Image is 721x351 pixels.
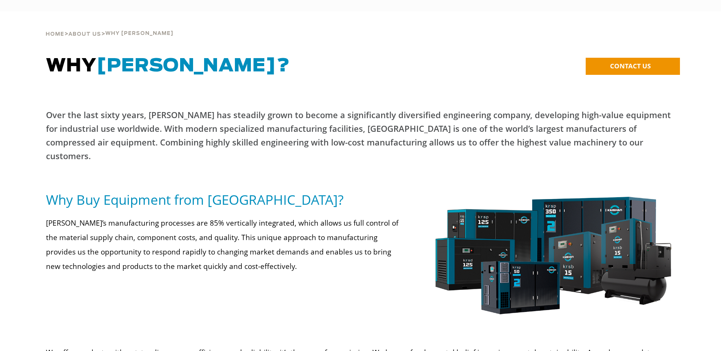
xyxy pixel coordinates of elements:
a: Home [46,30,64,37]
a: About Us [68,30,101,37]
p: [PERSON_NAME]’s manufacturing processes are 85% vertically integrated, which allows us full contr... [46,216,405,274]
p: Over the last sixty years, [PERSON_NAME] has steadily grown to become a significantly diversified... [46,108,675,163]
span: About Us [68,32,101,37]
h5: Why Buy Equipment from [GEOGRAPHIC_DATA]? [46,191,405,208]
img: krsp [429,191,676,324]
a: CONTACT US [586,58,680,75]
div: > > [46,11,173,40]
span: WHY [46,57,290,75]
span: Why [PERSON_NAME] [105,31,173,36]
span: [PERSON_NAME]? [97,57,290,75]
span: Home [46,32,64,37]
span: CONTACT US [610,62,651,70]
